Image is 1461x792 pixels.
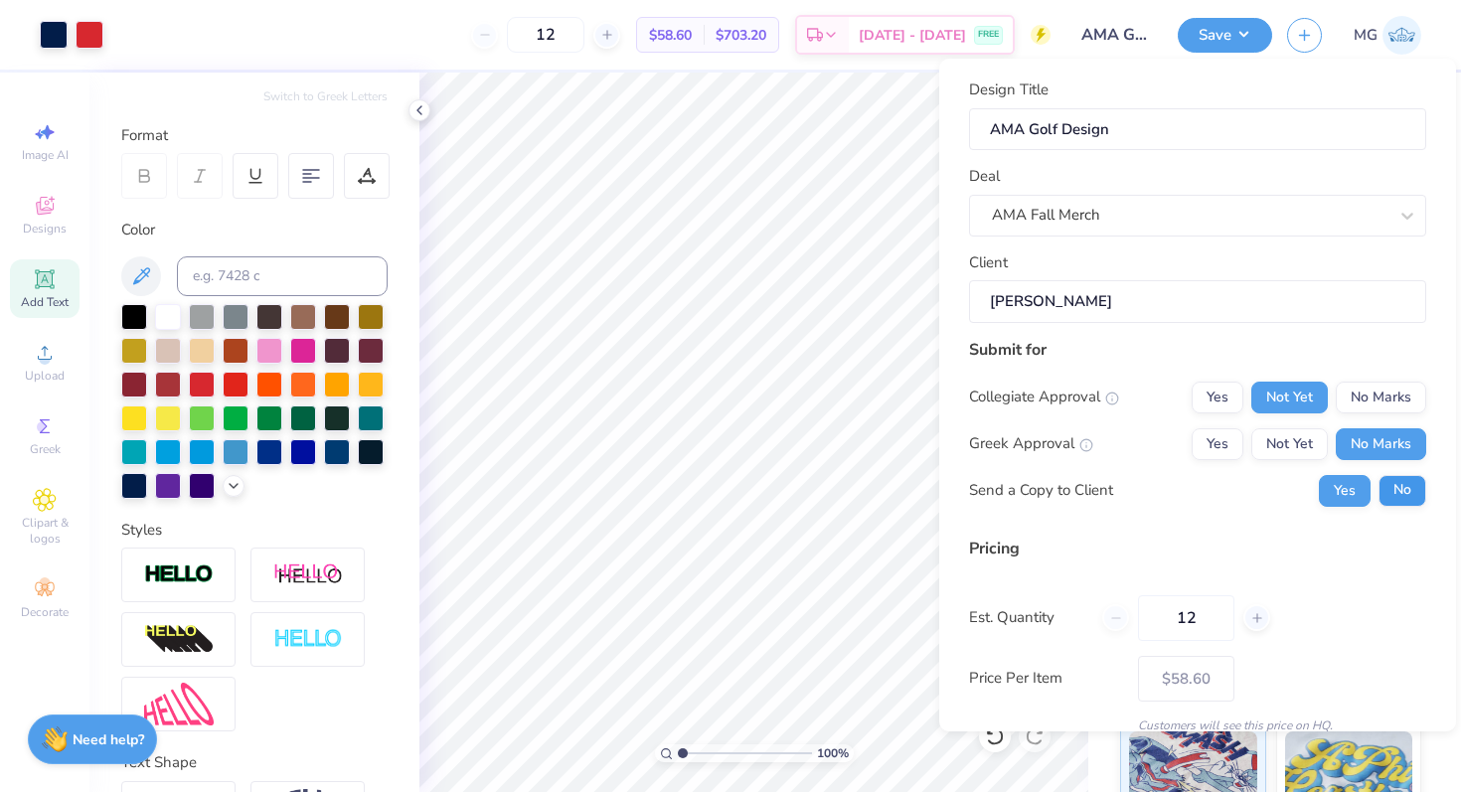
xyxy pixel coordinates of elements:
label: Client [969,251,1008,274]
span: [DATE] - [DATE] [859,25,966,46]
input: Untitled Design [1065,15,1163,55]
img: Free Distort [144,683,214,725]
span: Upload [25,368,65,384]
img: 3d Illusion [144,624,214,656]
label: Price Per Item [969,667,1123,690]
div: Format [121,124,390,147]
span: Add Text [21,294,69,310]
input: – – [507,17,584,53]
span: FREE [978,28,999,42]
button: Save [1178,18,1272,53]
span: MG [1354,24,1378,47]
button: Switch to Greek Letters [263,88,388,104]
a: MG [1354,16,1421,55]
button: No Marks [1336,382,1426,413]
button: Yes [1192,382,1243,413]
span: Clipart & logos [10,515,80,547]
button: Not Yet [1251,382,1328,413]
div: Collegiate Approval [969,386,1119,408]
div: Greek Approval [969,432,1093,455]
span: Designs [23,221,67,237]
button: Not Yet [1251,428,1328,460]
div: Styles [121,519,388,542]
span: Greek [30,441,61,457]
span: 100 % [817,744,849,762]
div: Send a Copy to Client [969,479,1113,502]
label: Design Title [969,79,1049,101]
img: Negative Space [273,628,343,651]
img: Mikah Giles [1382,16,1421,55]
button: No [1379,475,1426,507]
div: Submit for [969,338,1426,362]
button: Yes [1319,475,1371,507]
span: Decorate [21,604,69,620]
div: Customers will see this price on HQ. [969,716,1426,734]
label: Deal [969,165,1000,188]
img: Stroke [144,563,214,586]
img: Shadow [273,562,343,587]
div: Text Shape [121,751,388,774]
strong: Need help? [73,730,144,749]
button: No Marks [1336,428,1426,460]
input: e.g. Ethan Linker [969,280,1426,323]
div: Pricing [969,537,1426,560]
span: $58.60 [649,25,692,46]
span: Image AI [22,147,69,163]
div: Color [121,219,388,241]
span: $703.20 [716,25,766,46]
label: Est. Quantity [969,606,1087,629]
input: – – [1138,595,1234,641]
button: Yes [1192,428,1243,460]
input: e.g. 7428 c [177,256,388,296]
